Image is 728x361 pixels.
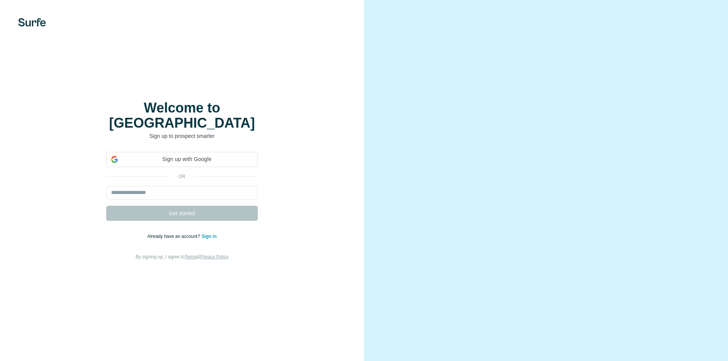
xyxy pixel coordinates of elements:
div: Sign up with Google [106,152,258,167]
a: Terms [185,254,197,259]
span: By signing up, I agree to & [136,254,229,259]
span: Already have an account? [147,234,202,239]
p: or [170,173,194,180]
p: Sign up to prospect smarter [106,132,258,140]
span: Sign up with Google [121,155,253,163]
a: Sign in [201,234,217,239]
h1: Welcome to [GEOGRAPHIC_DATA] [106,100,258,131]
img: Surfe's logo [18,18,46,27]
a: Privacy Policy [200,254,229,259]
